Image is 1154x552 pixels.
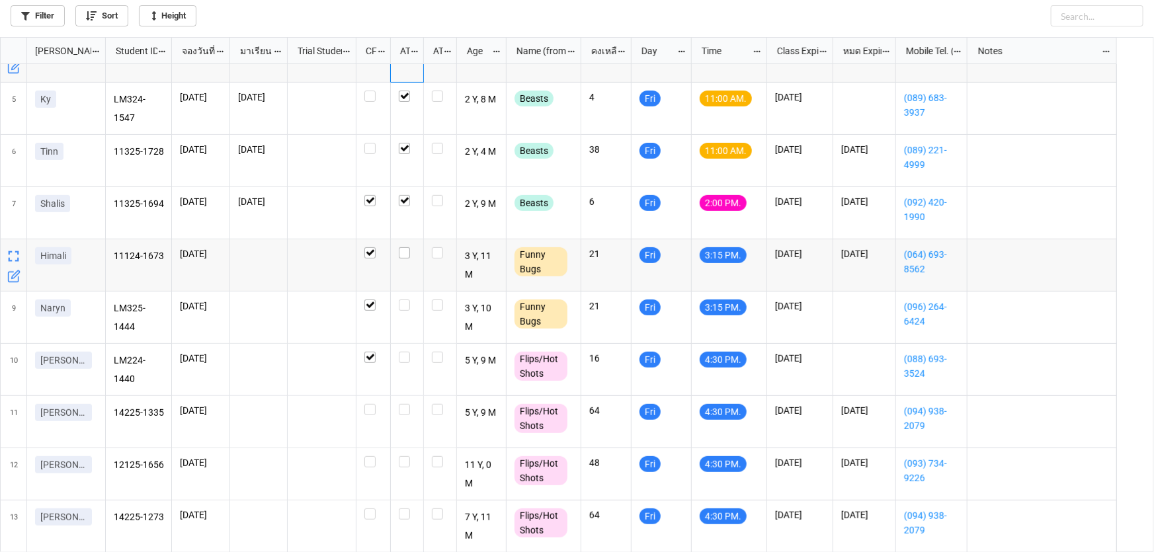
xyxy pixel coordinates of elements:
p: 21 [589,247,623,260]
a: (089) 683-3937 [904,91,959,120]
p: 2 Y, 9 M [465,195,499,214]
div: Beasts [515,91,554,106]
p: [PERSON_NAME] [40,354,87,367]
a: (094) 938-2079 [904,404,959,433]
a: Height [139,5,196,26]
p: [DATE] [775,404,825,417]
p: LM224-1440 [114,352,164,387]
div: Mobile Tel. (from Nick Name) [898,44,953,58]
span: 9 [12,292,16,343]
p: [DATE] [180,91,222,104]
p: [DATE] [841,508,887,522]
p: [DATE] [238,195,279,208]
p: [DATE] [775,247,825,260]
div: คงเหลือ (from Nick Name) [583,44,618,58]
p: [DATE] [775,352,825,365]
div: grid [1,38,106,64]
p: 48 [589,456,623,469]
a: (094) 938-2079 [904,508,959,537]
a: (096) 264-6424 [904,299,959,329]
span: 13 [10,500,18,552]
span: 6 [12,135,16,186]
div: Name (from Class) [509,44,567,58]
div: Beasts [515,195,554,211]
p: [DATE] [841,404,887,417]
div: Flips/Hot Shots [515,352,567,381]
p: [DATE] [180,195,222,208]
p: [DATE] [238,143,279,156]
div: จองวันที่ [174,44,216,58]
p: [DATE] [841,195,887,208]
div: 3:15 PM. [700,247,747,263]
div: มาเรียน [232,44,274,58]
p: [DATE] [180,352,222,365]
p: 14225-1273 [114,508,164,527]
p: 5 Y, 9 M [465,352,499,370]
p: 11 Y, 0 M [465,456,499,492]
div: 4:30 PM. [700,508,747,524]
input: Search... [1051,5,1143,26]
a: (089) 221-4999 [904,143,959,172]
div: ATK [425,44,444,58]
p: 64 [589,508,623,522]
p: [DATE] [775,299,825,313]
p: [DATE] [180,247,222,260]
p: [DATE] [180,404,222,417]
div: Age [459,44,493,58]
p: 2 Y, 4 M [465,143,499,161]
div: Flips/Hot Shots [515,456,567,485]
div: Fri [639,299,661,315]
p: [DATE] [775,456,825,469]
div: 3:15 PM. [700,299,747,315]
a: (064) 693-8562 [904,247,959,276]
p: 12125-1656 [114,456,164,475]
p: 14225-1335 [114,404,164,422]
p: [DATE] [180,299,222,313]
p: [DATE] [775,508,825,522]
p: [DATE] [180,143,222,156]
a: (093) 734-9226 [904,456,959,485]
p: [PERSON_NAME] [40,406,87,419]
p: 16 [589,352,623,365]
p: 5 Y, 9 M [465,404,499,422]
div: CF [358,44,377,58]
p: 38 [589,143,623,156]
div: Fri [639,352,661,368]
div: Fri [639,404,661,420]
p: [DATE] [841,456,887,469]
p: [PERSON_NAME] [40,458,87,471]
span: 5 [12,83,16,134]
p: LM325-1444 [114,299,164,335]
span: 7 [12,187,16,239]
p: 2 Y, 8 M [465,91,499,109]
div: Fri [639,508,661,524]
div: 4:30 PM. [700,352,747,368]
p: 4 [589,91,623,104]
span: 10 [10,344,18,395]
div: Beasts [515,143,554,159]
div: Notes [970,44,1102,58]
div: [PERSON_NAME] Name [27,44,91,58]
div: 4:30 PM. [700,404,747,420]
p: [DATE] [775,195,825,208]
div: หมด Expired date (from [PERSON_NAME] Name) [835,44,882,58]
div: Fri [639,247,661,263]
p: 3 Y, 10 M [465,299,499,335]
div: Class Expiration [769,44,819,58]
p: Shalis [40,197,65,210]
p: LM324-1547 [114,91,164,126]
div: Day [634,44,677,58]
div: Fri [639,91,661,106]
p: 21 [589,299,623,313]
a: Sort [75,5,128,26]
div: Fri [639,143,661,159]
p: 11124-1673 [114,247,164,266]
p: 11325-1728 [114,143,164,161]
a: (092) 420-1990 [904,195,959,224]
p: [DATE] [180,456,222,469]
div: Funny Bugs [515,299,567,329]
p: Naryn [40,301,65,315]
div: 2:00 PM. [700,195,747,211]
p: Ky [40,93,51,106]
p: [DATE] [841,247,887,260]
